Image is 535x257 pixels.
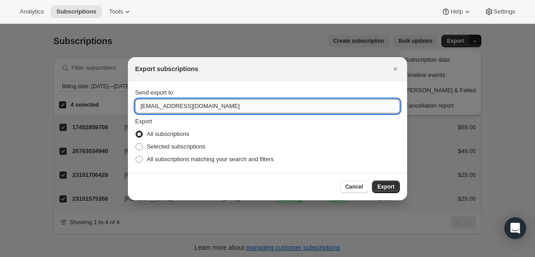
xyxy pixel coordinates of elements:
[147,131,189,137] span: All subscriptions
[377,183,394,190] span: Export
[340,180,368,193] button: Cancel
[345,183,363,190] span: Cancel
[147,156,274,162] span: All subscriptions matching your search and filters
[51,5,102,18] button: Subscriptions
[372,180,400,193] button: Export
[135,118,152,125] span: Export
[20,8,44,15] span: Analytics
[109,8,123,15] span: Tools
[135,64,198,73] h2: Export subscriptions
[389,63,402,75] button: Close
[104,5,137,18] button: Tools
[450,8,462,15] span: Help
[479,5,521,18] button: Settings
[504,217,526,239] div: Open Intercom Messenger
[494,8,515,15] span: Settings
[135,89,173,96] span: Send export to
[14,5,49,18] button: Analytics
[56,8,96,15] span: Subscriptions
[147,143,205,150] span: Selected subscriptions
[436,5,477,18] button: Help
